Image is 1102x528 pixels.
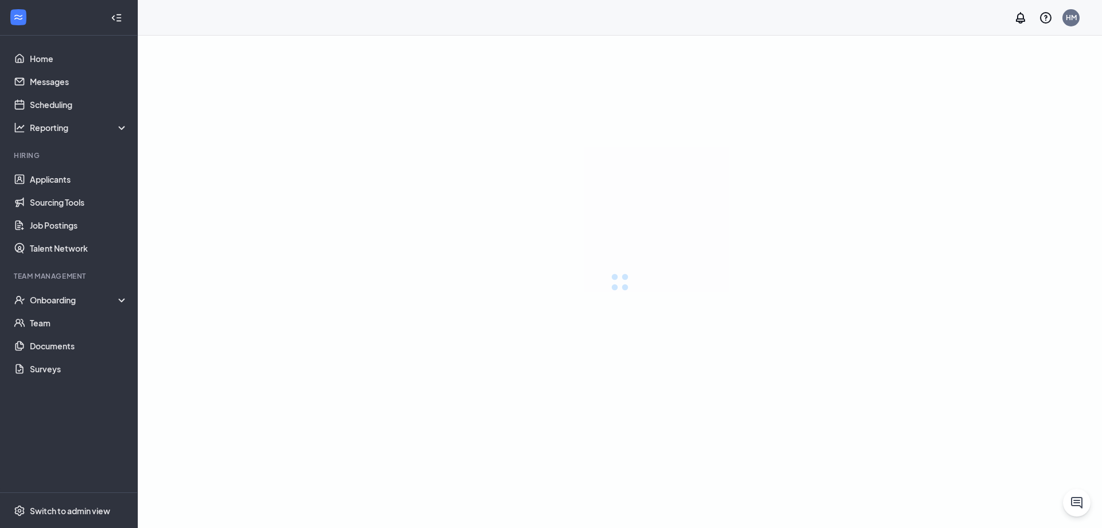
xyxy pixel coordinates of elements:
[14,151,126,160] div: Hiring
[14,294,25,306] svg: UserCheck
[1039,11,1053,25] svg: QuestionInfo
[1070,496,1084,510] svg: ChatActive
[30,237,128,260] a: Talent Network
[30,191,128,214] a: Sourcing Tools
[30,214,128,237] a: Job Postings
[30,311,128,334] a: Team
[1063,489,1091,517] button: ChatActive
[30,334,128,357] a: Documents
[14,505,25,517] svg: Settings
[30,70,128,93] a: Messages
[14,122,25,133] svg: Analysis
[30,122,129,133] div: Reporting
[14,271,126,281] div: Team Management
[30,93,128,116] a: Scheduling
[1066,13,1077,22] div: HM
[30,294,129,306] div: Onboarding
[30,505,110,517] div: Switch to admin view
[30,357,128,380] a: Surveys
[30,47,128,70] a: Home
[13,11,24,23] svg: WorkstreamLogo
[1014,11,1027,25] svg: Notifications
[111,12,122,24] svg: Collapse
[30,168,128,191] a: Applicants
